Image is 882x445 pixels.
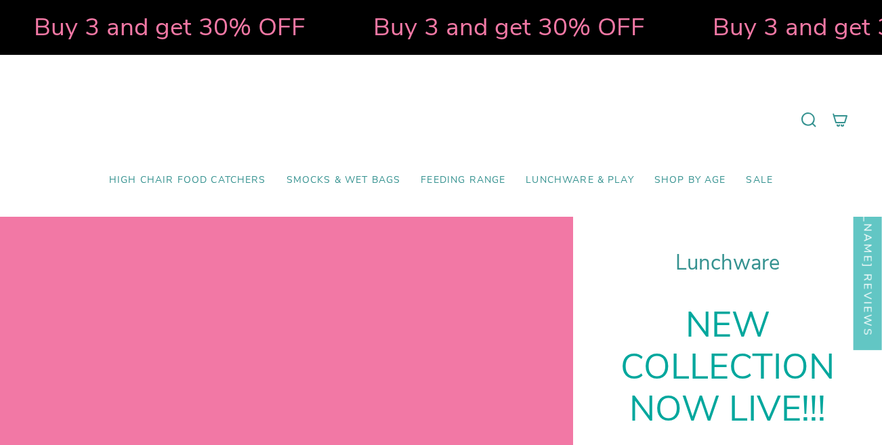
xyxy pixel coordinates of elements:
[644,165,736,196] a: Shop by Age
[621,301,835,433] strong: NEW COLLECTION NOW LIVE!!!
[854,124,882,349] div: Click to open Judge.me floating reviews tab
[109,175,266,186] span: High Chair Food Catchers
[516,165,644,196] a: Lunchware & Play
[746,175,773,186] span: SALE
[371,10,642,44] strong: Buy 3 and get 30% OFF
[526,175,633,186] span: Lunchware & Play
[736,165,783,196] a: SALE
[654,175,726,186] span: Shop by Age
[276,165,411,196] a: Smocks & Wet Bags
[287,175,401,186] span: Smocks & Wet Bags
[31,10,303,44] strong: Buy 3 and get 30% OFF
[324,75,558,165] a: Mumma’s Little Helpers
[99,165,276,196] a: High Chair Food Catchers
[411,165,516,196] a: Feeding Range
[607,251,848,276] h1: Lunchware
[421,175,505,186] span: Feeding Range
